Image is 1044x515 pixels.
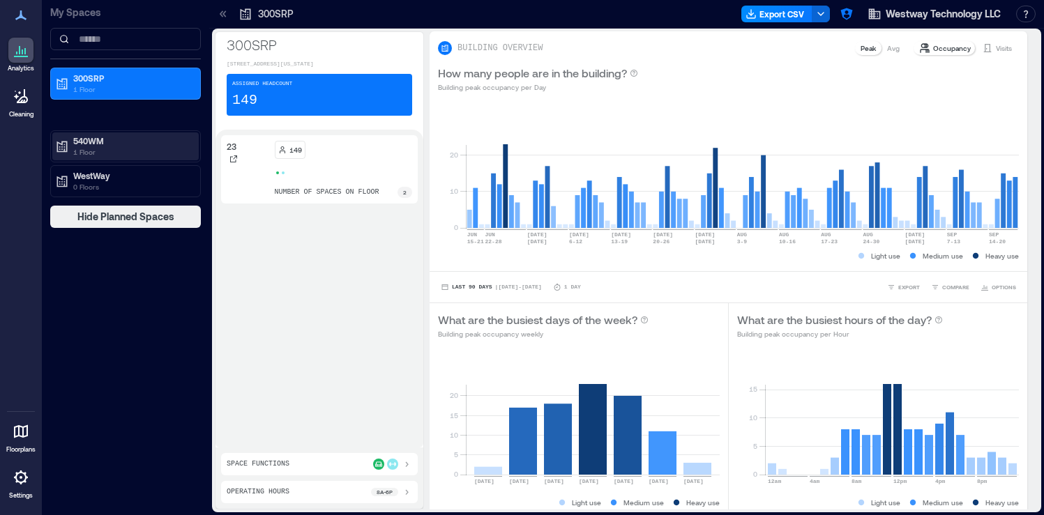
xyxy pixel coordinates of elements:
[474,478,494,484] text: [DATE]
[569,231,589,238] text: [DATE]
[779,231,789,238] text: AUG
[457,43,543,54] p: BUILDING OVERVIEW
[749,385,757,393] tspan: 15
[227,486,289,498] p: Operating Hours
[73,72,190,84] p: 300SRP
[450,411,458,420] tspan: 15
[3,33,38,77] a: Analytics
[779,238,796,245] text: 10-16
[2,415,40,458] a: Floorplans
[454,223,458,231] tspan: 0
[454,470,458,478] tspan: 0
[886,7,1001,21] span: Westway Technology LLC
[683,478,704,484] text: [DATE]
[653,231,673,238] text: [DATE]
[737,238,748,245] text: 3-9
[768,478,781,484] text: 12am
[863,231,873,238] text: AUG
[893,478,907,484] text: 12pm
[258,7,293,21] p: 300SRP
[564,283,581,291] p: 1 Day
[227,60,412,68] p: [STREET_ADDRESS][US_STATE]
[623,497,664,508] p: Medium use
[753,470,757,478] tspan: 0
[569,238,582,245] text: 6-12
[438,328,649,339] p: Building peak occupancy weekly
[821,231,831,238] text: AUG
[527,238,547,245] text: [DATE]
[989,238,1006,245] text: 14-20
[928,280,972,294] button: COMPARE
[73,135,190,146] p: 540WM
[695,231,716,238] text: [DATE]
[977,478,988,484] text: 8pm
[227,459,289,470] p: Space Functions
[50,206,201,228] button: Hide Planned Spaces
[438,312,637,328] p: What are the busiest days of the week?
[450,151,458,159] tspan: 20
[454,450,458,459] tspan: 5
[450,187,458,195] tspan: 10
[985,497,1019,508] p: Heavy use
[438,65,627,82] p: How many people are in the building?
[810,478,820,484] text: 4am
[289,144,302,155] p: 149
[614,478,634,484] text: [DATE]
[450,431,458,439] tspan: 10
[898,283,920,291] span: EXPORT
[695,238,716,245] text: [DATE]
[77,210,174,224] span: Hide Planned Spaces
[485,238,502,245] text: 22-28
[467,238,484,245] text: 15-21
[935,478,946,484] text: 4pm
[509,478,529,484] text: [DATE]
[275,187,379,198] p: number of spaces on floor
[905,238,925,245] text: [DATE]
[467,231,478,238] text: JUN
[450,391,458,399] tspan: 20
[9,110,33,118] p: Cleaning
[741,6,812,22] button: Export CSV
[923,250,963,261] p: Medium use
[485,231,496,238] text: JUN
[579,478,599,484] text: [DATE]
[403,188,407,197] p: 2
[227,141,236,152] p: 23
[989,231,999,238] text: SEP
[737,328,943,339] p: Building peak occupancy per Hour
[544,478,564,484] text: [DATE]
[753,442,757,450] tspan: 5
[611,238,628,245] text: 13-19
[821,238,838,245] text: 17-23
[8,64,34,72] p: Analytics
[985,250,1019,261] p: Heavy use
[749,413,757,422] tspan: 10
[737,312,932,328] p: What are the busiest hours of the day?
[50,6,201,20] p: My Spaces
[572,497,601,508] p: Light use
[6,445,36,454] p: Floorplans
[861,43,876,54] p: Peak
[232,91,257,110] p: 149
[438,280,545,294] button: Last 90 Days |[DATE]-[DATE]
[611,231,631,238] text: [DATE]
[996,43,1012,54] p: Visits
[923,497,963,508] p: Medium use
[947,238,960,245] text: 7-13
[649,478,669,484] text: [DATE]
[884,280,923,294] button: EXPORT
[73,84,190,95] p: 1 Floor
[686,497,720,508] p: Heavy use
[232,79,292,88] p: Assigned Headcount
[905,231,925,238] text: [DATE]
[737,231,748,238] text: AUG
[227,35,412,54] p: 300SRP
[73,146,190,157] p: 1 Floor
[871,497,900,508] p: Light use
[73,170,190,181] p: WestWay
[992,283,1016,291] span: OPTIONS
[9,491,33,500] p: Settings
[978,280,1019,294] button: OPTIONS
[863,3,1005,25] button: Westway Technology LLC
[852,478,862,484] text: 8am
